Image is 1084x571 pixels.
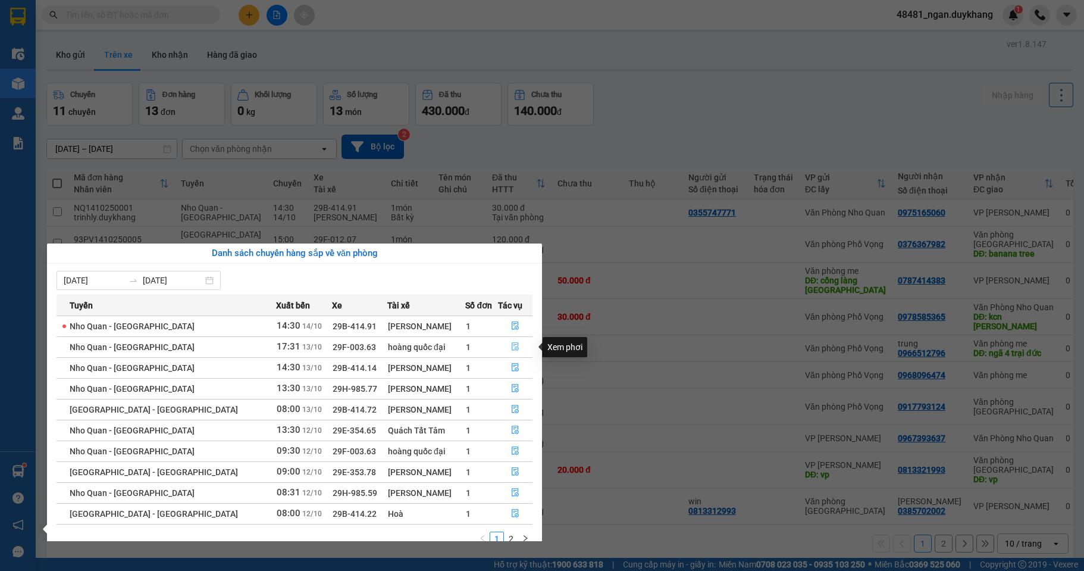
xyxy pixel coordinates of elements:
[333,342,376,352] span: 29F-003.63
[302,385,322,393] span: 13/10
[333,363,377,373] span: 29B-414.14
[332,299,342,312] span: Xe
[499,483,532,503] button: file-done
[466,384,471,394] span: 1
[466,509,471,519] span: 1
[522,535,529,542] span: right
[276,299,310,312] span: Xuất bến
[499,442,532,461] button: file-done
[277,341,300,352] span: 17:31
[302,322,322,330] span: 14/10
[388,341,465,354] div: hoàng quốc đại
[96,14,239,29] b: Duy Khang Limousine
[465,299,492,312] span: Số đơn
[333,467,376,477] span: 29E-353.78
[333,509,377,519] span: 29B-414.22
[70,363,195,373] span: Nho Quan - [GEOGRAPHIC_DATA]
[70,467,238,477] span: [GEOGRAPHIC_DATA] - [GEOGRAPHIC_DATA]
[70,342,195,352] span: Nho Quan - [GEOGRAPHIC_DATA]
[511,342,519,352] span: file-done
[466,467,471,477] span: 1
[388,445,465,458] div: hoàng quốc đại
[466,342,471,352] span: 1
[499,379,532,398] button: file-done
[505,532,518,545] a: 2
[64,274,124,287] input: Từ ngày
[466,447,471,456] span: 1
[518,532,532,546] button: right
[302,426,322,435] span: 12/10
[388,507,465,520] div: Hoà
[498,299,522,312] span: Tác vụ
[15,15,74,74] img: logo.jpg
[70,426,195,435] span: Nho Quan - [GEOGRAPHIC_DATA]
[511,509,519,519] span: file-done
[66,44,270,59] li: Hotline: 19003086
[333,384,377,394] span: 29H-985.77
[277,466,300,477] span: 09:00
[518,532,532,546] li: Next Page
[70,299,93,312] span: Tuyến
[466,488,471,498] span: 1
[466,426,471,435] span: 1
[499,358,532,377] button: file-done
[504,532,518,546] li: 2
[475,532,490,546] li: Previous Page
[333,405,377,414] span: 29B-414.72
[490,532,503,545] a: 1
[511,322,519,331] span: file-done
[388,320,465,333] div: [PERSON_NAME]
[388,486,465,500] div: [PERSON_NAME]
[333,426,376,435] span: 29E-354.65
[388,361,465,375] div: [PERSON_NAME]
[277,508,300,519] span: 08:00
[70,322,195,331] span: Nho Quan - [GEOGRAPHIC_DATA]
[57,247,532,261] div: Danh sách chuyến hàng sắp về văn phòng
[499,463,532,482] button: file-done
[302,405,322,414] span: 13/10
[388,403,465,416] div: [PERSON_NAME]
[130,86,206,113] h1: NQT1410250001
[302,489,322,497] span: 12/10
[387,299,410,312] span: Tài xế
[511,467,519,477] span: file-done
[277,362,300,373] span: 14:30
[388,424,465,437] div: Quách Tất Tâm
[302,447,322,455] span: 12/10
[302,364,322,372] span: 13/10
[499,400,532,419] button: file-done
[388,466,465,479] div: [PERSON_NAME]
[511,363,519,373] span: file-done
[499,504,532,523] button: file-done
[70,405,238,414] span: [GEOGRAPHIC_DATA] - [GEOGRAPHIC_DATA]
[70,509,238,519] span: [GEOGRAPHIC_DATA] - [GEOGRAPHIC_DATA]
[333,322,377,331] span: 29B-414.91
[277,383,300,394] span: 13:30
[543,337,587,357] div: Xem phơi
[129,276,138,285] span: to
[333,488,377,498] span: 29H-985.59
[511,426,519,435] span: file-done
[499,317,532,336] button: file-done
[15,86,129,146] b: GỬI : VP [PERSON_NAME]
[475,532,490,546] button: left
[388,382,465,395] div: [PERSON_NAME]
[466,363,471,373] span: 1
[277,445,300,456] span: 09:30
[302,343,322,351] span: 13/10
[70,384,195,394] span: Nho Quan - [GEOGRAPHIC_DATA]
[490,532,504,546] li: 1
[112,61,223,76] b: Gửi khách hàng
[466,322,471,331] span: 1
[479,535,486,542] span: left
[143,274,203,287] input: Đến ngày
[499,421,532,440] button: file-done
[277,425,300,435] span: 13:30
[70,447,195,456] span: Nho Quan - [GEOGRAPHIC_DATA]
[511,384,519,394] span: file-done
[511,405,519,414] span: file-done
[466,405,471,414] span: 1
[302,468,322,476] span: 12/10
[302,510,322,518] span: 12/10
[511,488,519,498] span: file-done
